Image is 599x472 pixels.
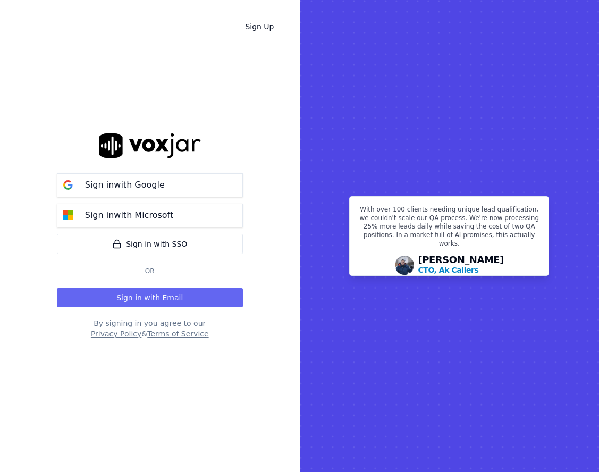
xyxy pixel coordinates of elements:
p: With over 100 clients needing unique lead qualification, we couldn't scale our QA process. We're ... [356,205,542,252]
div: [PERSON_NAME] [418,255,504,275]
div: By signing in you agree to our & [57,318,243,339]
button: Sign inwith Google [57,173,243,197]
p: Sign in with Google [85,179,165,191]
img: google Sign in button [57,174,79,196]
img: logo [99,133,201,158]
img: Avatar [395,256,414,275]
button: Sign in with Email [57,288,243,307]
button: Terms of Service [147,328,208,339]
p: Sign in with Microsoft [85,209,173,222]
a: Sign in with SSO [57,234,243,254]
button: Privacy Policy [91,328,141,339]
span: Or [141,267,159,275]
button: Sign inwith Microsoft [57,204,243,227]
a: Sign Up [237,17,282,36]
p: CTO, Ak Callers [418,265,479,275]
img: microsoft Sign in button [57,205,79,226]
